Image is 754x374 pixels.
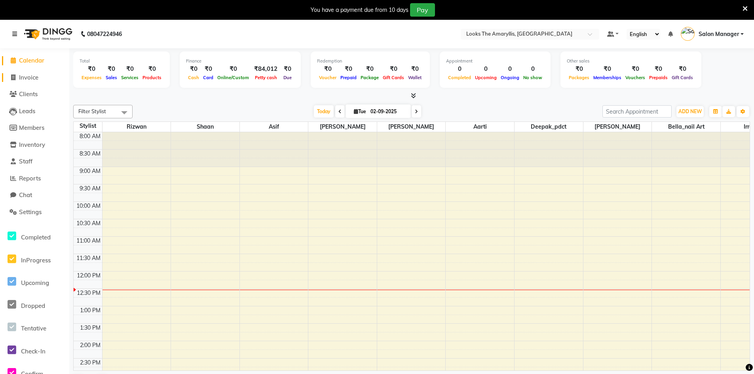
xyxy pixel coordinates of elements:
[78,341,102,349] div: 2:00 PM
[473,75,499,80] span: Upcoming
[78,324,102,332] div: 1:30 PM
[381,75,406,80] span: Gift Cards
[75,219,102,228] div: 10:30 AM
[19,191,32,199] span: Chat
[678,108,702,114] span: ADD NEW
[19,208,42,216] span: Settings
[281,65,294,74] div: ₹0
[2,107,67,116] a: Leads
[21,347,46,355] span: Check-In
[87,23,122,45] b: 08047224946
[2,208,67,217] a: Settings
[78,167,102,175] div: 9:00 AM
[377,122,446,132] span: [PERSON_NAME]
[602,105,672,118] input: Search Appointment
[623,75,647,80] span: Vouchers
[368,106,408,118] input: 2025-09-02
[2,157,67,166] a: Staff
[446,58,544,65] div: Appointment
[317,58,424,65] div: Redemption
[19,158,32,165] span: Staff
[215,75,251,80] span: Online/Custom
[281,75,294,80] span: Due
[499,65,521,74] div: 0
[19,175,41,182] span: Reports
[19,57,44,64] span: Calendar
[2,73,67,82] a: Invoice
[2,140,67,150] a: Inventory
[78,359,102,367] div: 2:30 PM
[78,150,102,158] div: 8:30 AM
[670,65,695,74] div: ₹0
[104,65,119,74] div: ₹0
[359,75,381,80] span: Package
[78,132,102,140] div: 8:00 AM
[446,65,473,74] div: 0
[681,27,695,41] img: Salon Manager
[75,202,102,210] div: 10:00 AM
[75,271,102,280] div: 12:00 PM
[186,75,201,80] span: Cash
[19,124,44,131] span: Members
[381,65,406,74] div: ₹0
[446,75,473,80] span: Completed
[591,65,623,74] div: ₹0
[591,75,623,80] span: Memberships
[103,122,171,132] span: Rizwan
[251,65,281,74] div: ₹84,012
[2,174,67,183] a: Reports
[75,289,102,297] div: 12:30 PM
[215,65,251,74] div: ₹0
[446,122,514,132] span: Aarti
[2,191,67,200] a: Chat
[521,75,544,80] span: No show
[567,65,591,74] div: ₹0
[317,75,338,80] span: Voucher
[21,279,49,287] span: Upcoming
[253,75,279,80] span: Petty cash
[352,108,368,114] span: Tue
[78,108,106,114] span: Filter Stylist
[80,58,163,65] div: Total
[647,75,670,80] span: Prepaids
[19,74,38,81] span: Invoice
[670,75,695,80] span: Gift Cards
[74,122,102,130] div: Stylist
[338,65,359,74] div: ₹0
[359,65,381,74] div: ₹0
[2,90,67,99] a: Clients
[104,75,119,80] span: Sales
[141,65,163,74] div: ₹0
[19,107,35,115] span: Leads
[80,65,104,74] div: ₹0
[78,184,102,193] div: 9:30 AM
[567,58,695,65] div: Other sales
[583,122,652,132] span: [PERSON_NAME]
[567,75,591,80] span: Packages
[311,6,408,14] div: You have a payment due from 10 days
[21,302,45,309] span: Dropped
[141,75,163,80] span: Products
[314,105,334,118] span: Today
[623,65,647,74] div: ₹0
[21,325,46,332] span: Tentative
[2,56,67,65] a: Calendar
[119,75,141,80] span: Services
[699,30,739,38] span: Salon Manager
[2,123,67,133] a: Members
[186,58,294,65] div: Finance
[186,65,201,74] div: ₹0
[652,122,720,132] span: Bella_nail art
[406,65,424,74] div: ₹0
[119,65,141,74] div: ₹0
[75,254,102,262] div: 11:30 AM
[499,75,521,80] span: Ongoing
[171,122,239,132] span: Shaan
[647,65,670,74] div: ₹0
[676,106,704,117] button: ADD NEW
[201,75,215,80] span: Card
[308,122,377,132] span: [PERSON_NAME]
[473,65,499,74] div: 0
[19,141,45,148] span: Inventory
[338,75,359,80] span: Prepaid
